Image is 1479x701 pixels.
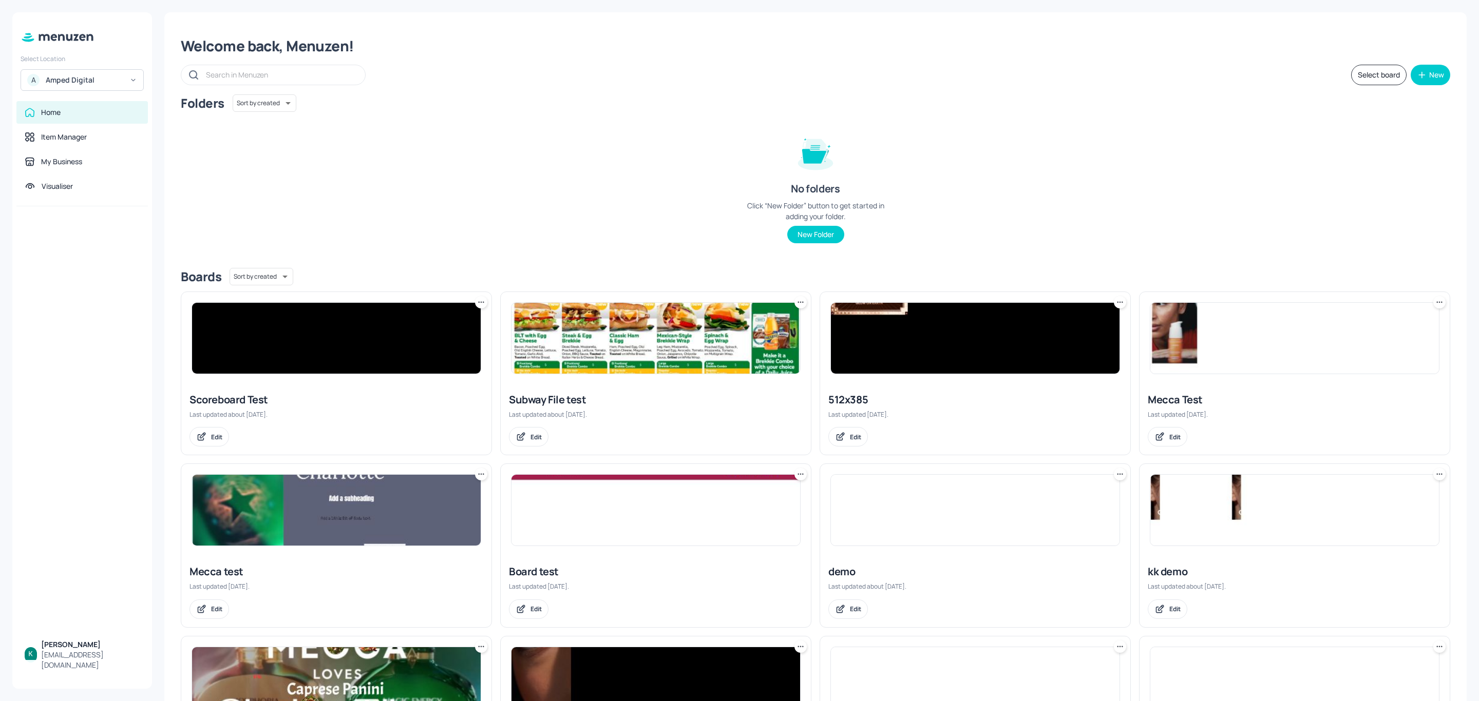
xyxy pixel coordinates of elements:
[189,410,483,419] div: Last updated about [DATE].
[509,582,803,591] div: Last updated [DATE].
[1351,65,1407,85] button: Select board
[41,132,87,142] div: Item Manager
[211,605,222,613] div: Edit
[828,564,1122,579] div: demo
[21,54,144,63] div: Select Location
[790,126,841,178] img: folder-empty
[509,393,803,407] div: Subway File test
[1148,582,1442,591] div: Last updated about [DATE].
[828,410,1122,419] div: Last updated [DATE].
[42,181,73,191] div: Visualiser
[530,433,542,441] div: Edit
[1150,303,1439,374] img: 2025-07-22-1753150999163aufffdptw1.jpeg
[1429,71,1444,79] div: New
[27,74,40,86] div: A
[233,93,296,113] div: Sort by created
[1148,393,1442,407] div: Mecca Test
[1169,605,1181,613] div: Edit
[791,182,840,196] div: No folders
[831,475,1120,546] img: 2024-09-20-1726817036637m3xww9uhime.jpeg
[41,157,82,167] div: My Business
[41,107,61,118] div: Home
[192,303,481,374] img: 2025-07-29-17537622447104til4tw6kiq.jpeg
[46,75,123,85] div: Amped Digital
[181,95,224,111] div: Folders
[189,393,483,407] div: Scoreboard Test
[181,37,1450,55] div: Welcome back, Menuzen!
[509,564,803,579] div: Board test
[511,475,800,546] img: 2025-01-17-173709536944508r4duuivtiu.jpeg
[1148,410,1442,419] div: Last updated [DATE].
[41,650,140,670] div: [EMAIL_ADDRESS][DOMAIN_NAME]
[1411,65,1450,85] button: New
[850,433,861,441] div: Edit
[192,475,481,546] img: 2025-03-25-1742875039122vxbdnm6rbu.jpeg
[828,393,1122,407] div: 512x385
[738,200,893,222] div: Click “New Folder” button to get started in adding your folder.
[828,582,1122,591] div: Last updated about [DATE].
[211,433,222,441] div: Edit
[509,410,803,419] div: Last updated about [DATE].
[41,639,140,650] div: [PERSON_NAME]
[850,605,861,613] div: Edit
[1148,564,1442,579] div: kk demo
[181,268,221,285] div: Boards
[25,647,37,659] img: ACg8ocKBIlbXoTTzaZ8RZ_0B6YnoiWvEjOPx6MQW7xFGuDwnGH3hbQ=s96-c
[530,605,542,613] div: Edit
[1169,433,1181,441] div: Edit
[831,303,1120,374] img: 2025-06-17-1750199689017r8ixrj6ih6.jpeg
[189,564,483,579] div: Mecca test
[206,67,355,82] input: Search in Menuzen
[787,226,844,243] button: New Folder
[1150,475,1439,546] img: 2024-09-18-1726641622503eqt45c7sdzt.jpeg
[189,582,483,591] div: Last updated [DATE].
[511,303,800,374] img: 2025-08-13-1755066037325fj9ck42ipr6.jpeg
[230,266,293,287] div: Sort by created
